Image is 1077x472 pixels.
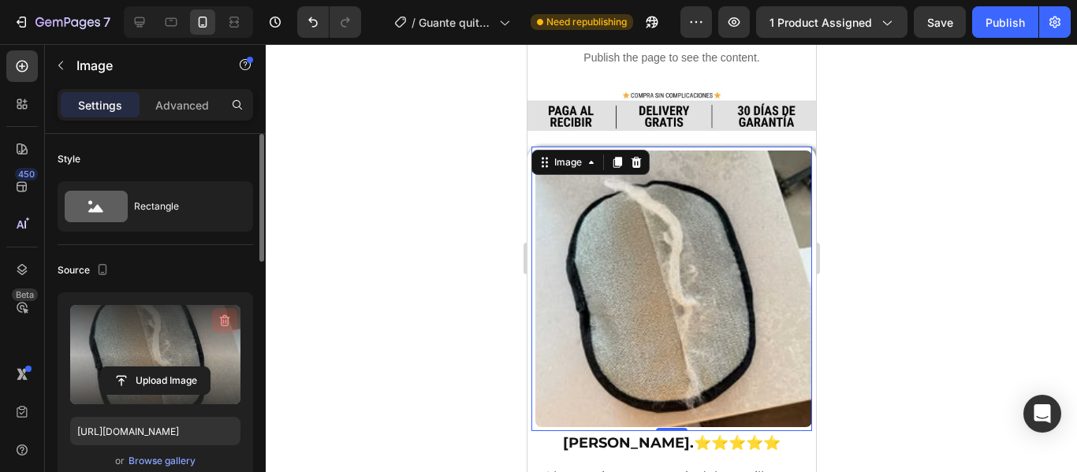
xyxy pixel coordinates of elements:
span: 1 product assigned [770,14,872,31]
div: Source [58,260,112,281]
input: https://example.com/image.jpg [70,417,240,445]
button: Publish [972,6,1038,38]
div: Publish [986,14,1025,31]
div: Beta [12,288,38,301]
div: Style [58,152,80,166]
button: Save [914,6,966,38]
p: Advanced [155,97,209,113]
div: Undo/Redo [297,6,361,38]
p: 7 [103,13,110,32]
strong: [PERSON_NAME]. [35,390,166,407]
div: Browse gallery [129,454,196,468]
button: 1 product assigned [756,6,907,38]
span: Save [927,16,953,29]
p: Image [76,56,211,75]
button: Browse gallery [128,453,196,469]
button: 7 [6,6,117,38]
button: Upload Image [100,366,211,395]
span: / [412,14,416,31]
div: 450 [15,168,38,180]
div: Open Intercom Messenger [1023,395,1061,433]
span: Need republishing [546,15,627,29]
span: ⭐⭐⭐⭐⭐ [35,390,253,407]
div: Rectangle [134,188,230,225]
span: Guante quita pelusa [419,14,493,31]
p: Settings [78,97,122,113]
span: or [115,452,125,470]
iframe: Design area [527,44,816,472]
